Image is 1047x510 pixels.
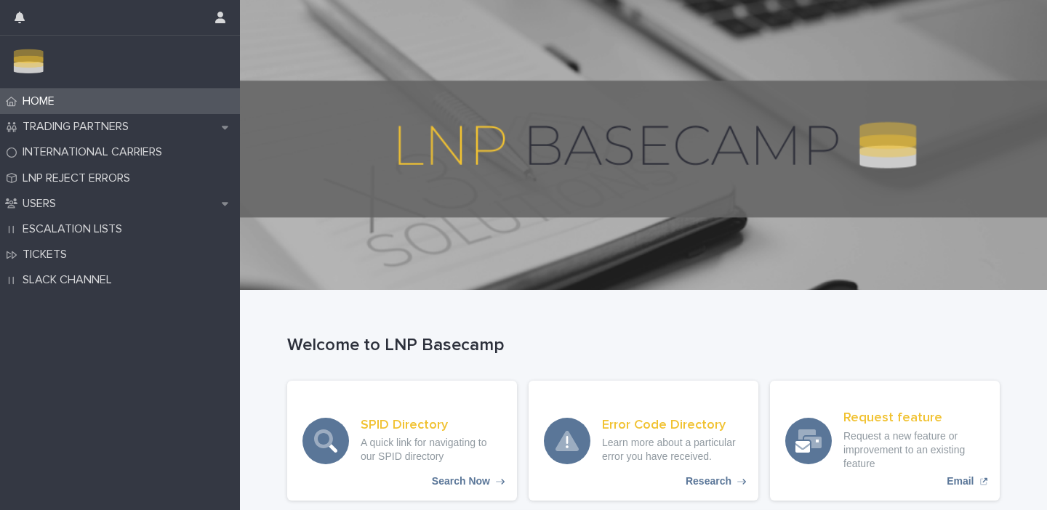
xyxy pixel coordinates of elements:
[17,197,68,211] p: USERS
[843,410,984,426] h3: Request feature
[602,436,743,464] p: Learn more about a particular error you have received.
[686,474,731,488] p: Research
[361,418,502,434] h3: SPID Directory
[843,429,984,471] p: Request a new feature or improvement to an existing feature
[17,171,142,185] p: LNP REJECT ERRORS
[17,222,134,236] p: ESCALATION LISTS
[770,381,1000,501] a: Email
[287,339,994,352] p: Welcome to LNP Basecamp
[361,436,502,464] p: A quick link for navigating to our SPID directory
[947,474,974,488] p: Email
[17,248,79,262] p: TICKETS
[17,120,140,134] p: TRADING PARTNERS
[17,94,66,108] p: HOME
[287,381,517,501] a: Search Now
[529,381,758,501] a: Research
[17,273,124,287] p: SLACK CHANNEL
[432,474,490,488] p: Search Now
[17,145,174,159] p: INTERNATIONAL CARRIERS
[12,47,46,76] img: 8jvmU2ehTfO3R9mICSci
[602,418,743,434] h3: Error Code Directory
